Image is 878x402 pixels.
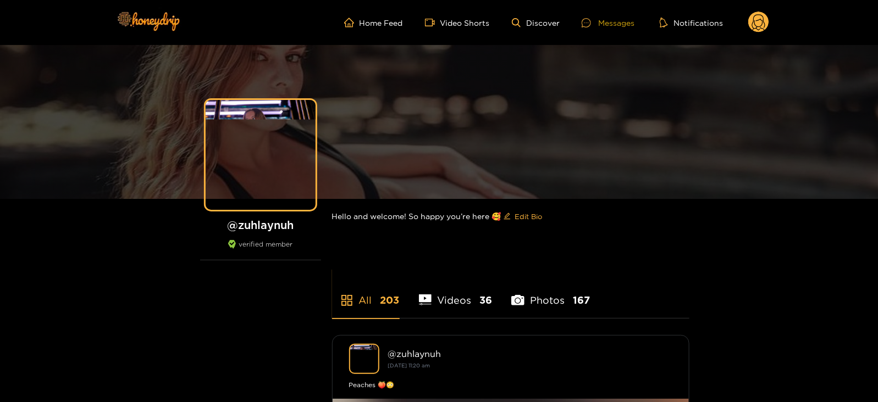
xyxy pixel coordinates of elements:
[501,208,545,225] button: editEdit Bio
[388,362,430,369] small: [DATE] 11:20 am
[419,269,493,318] li: Videos
[573,293,590,307] span: 167
[388,349,672,359] div: @ zuhlaynuh
[582,16,634,29] div: Messages
[349,344,379,374] img: zuhlaynuh
[349,379,672,390] div: Peaches 🍑😳
[332,269,400,318] li: All
[479,293,492,307] span: 36
[512,18,560,27] a: Discover
[504,213,511,221] span: edit
[425,18,490,27] a: Video Shorts
[515,211,543,222] span: Edit Bio
[332,199,689,234] div: Hello and welcome! So happy you’re here 🥰
[511,269,590,318] li: Photos
[344,18,403,27] a: Home Feed
[425,18,440,27] span: video-camera
[656,17,726,28] button: Notifications
[340,294,354,307] span: appstore
[200,240,321,260] div: verified member
[380,293,400,307] span: 203
[200,218,321,232] h1: @ zuhlaynuh
[344,18,360,27] span: home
